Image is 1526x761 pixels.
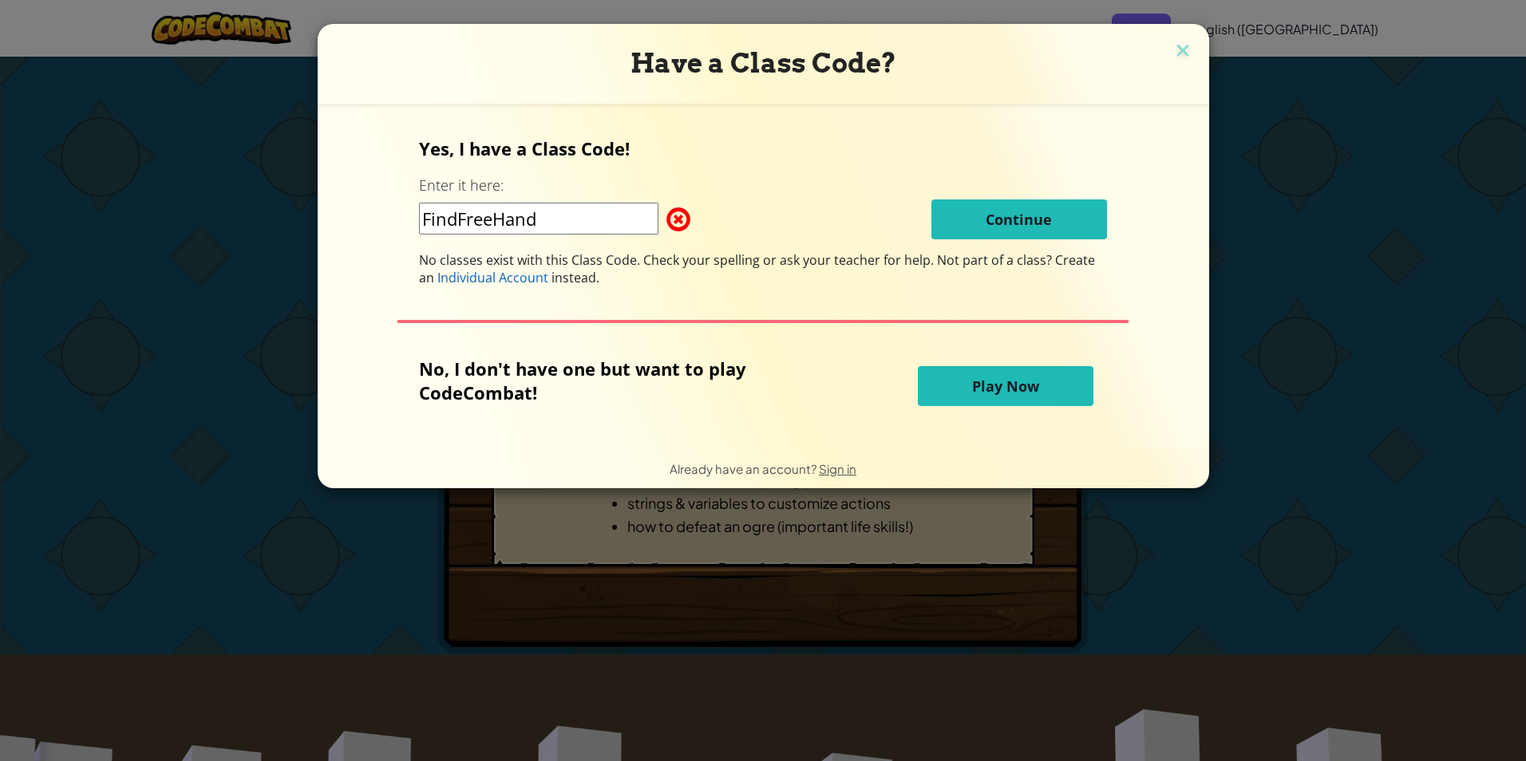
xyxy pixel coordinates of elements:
[437,269,548,286] span: Individual Account
[419,357,824,404] p: No, I don't have one but want to play CodeCombat!
[419,251,1095,286] span: Not part of a class? Create an
[931,199,1107,239] button: Continue
[419,175,504,195] label: Enter it here:
[419,251,937,269] span: No classes exist with this Class Code. Check your spelling or ask your teacher for help.
[670,461,819,476] span: Already have an account?
[918,366,1093,406] button: Play Now
[1172,40,1193,64] img: close icon
[419,136,1107,160] p: Yes, I have a Class Code!
[631,47,896,79] span: Have a Class Code?
[819,461,856,476] a: Sign in
[548,269,599,286] span: instead.
[972,377,1039,396] span: Play Now
[986,210,1052,229] span: Continue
